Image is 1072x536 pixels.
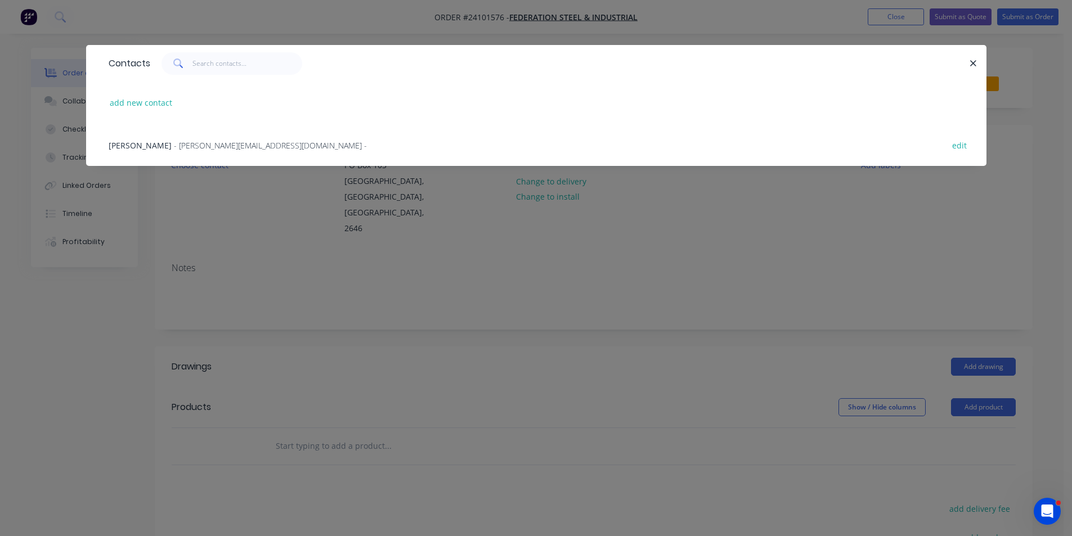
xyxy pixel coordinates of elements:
[192,52,302,75] input: Search contacts...
[103,46,150,82] div: Contacts
[947,137,973,152] button: edit
[1034,498,1061,525] iframe: Intercom live chat
[174,140,367,151] span: - [PERSON_NAME][EMAIL_ADDRESS][DOMAIN_NAME] -
[109,140,172,151] span: [PERSON_NAME]
[104,95,178,110] button: add new contact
